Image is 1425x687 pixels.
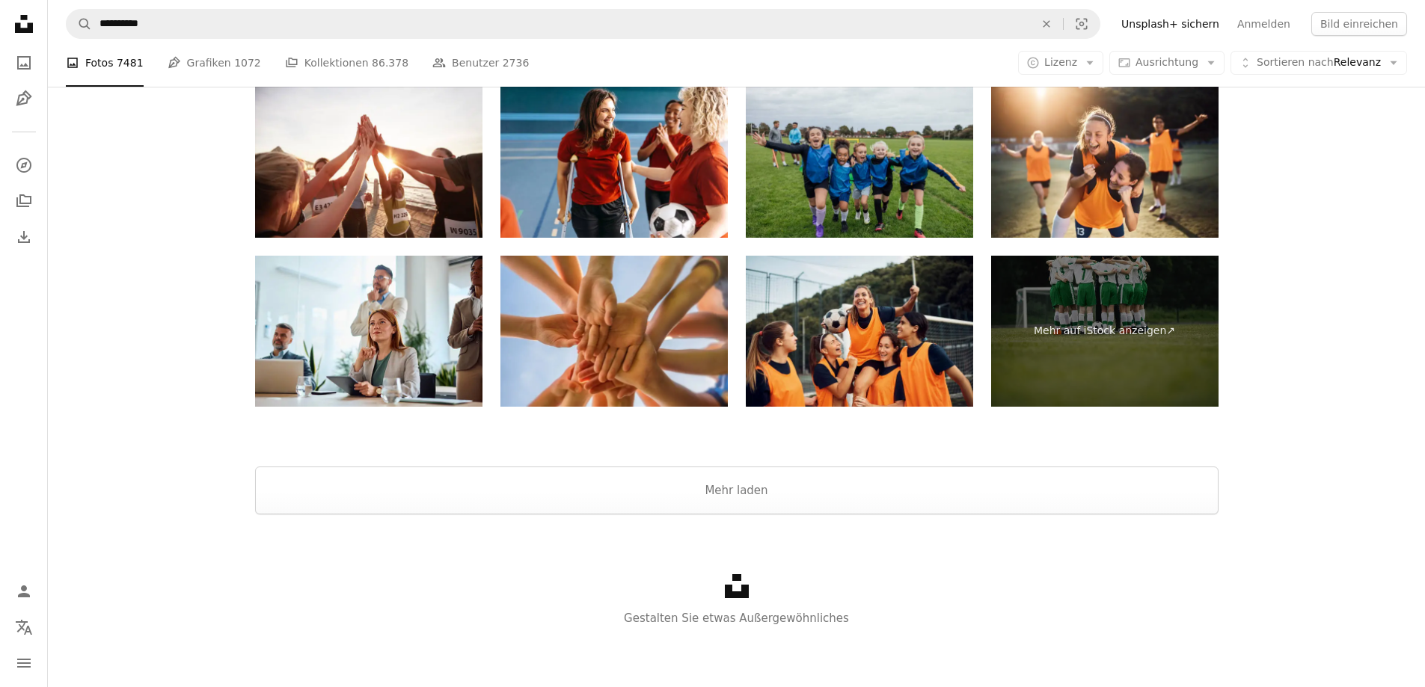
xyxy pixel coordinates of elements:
img: Weiße Teenager-Fußballspielerin, die nach einer Verletzung ins Team zurückkehrt [500,86,728,238]
span: Relevanz [1257,55,1381,70]
span: Ausrichtung [1136,56,1198,68]
img: Fröhliche Fußballerinnen feiern den Sieg im Stadion. [746,256,973,407]
p: Gestalten Sie etwas Außergewöhnliches [48,609,1425,627]
button: Unsplash suchen [67,10,92,38]
img: Marathon-Läufer, dass sich ein hoch fünf gibt [255,86,482,238]
a: Grafiken 1072 [168,39,261,87]
a: Benutzer 2736 [432,39,529,87]
span: Sortieren nach [1257,56,1334,68]
button: Sortieren nachRelevanz [1231,51,1407,75]
img: Viele Kinderhände übereinander als Symbol für Zusammenhalt und Teamgeist [500,256,728,407]
a: Entdecken [9,150,39,180]
a: Kollektionen [9,186,39,216]
button: Sprache [9,612,39,642]
span: 86.378 [372,55,408,71]
button: Ausrichtung [1109,51,1225,75]
a: Fotos [9,48,39,78]
span: Lizenz [1044,56,1077,68]
a: Grafiken [9,84,39,114]
button: Löschen [1030,10,1063,38]
a: Unsplash+ sichern [1112,12,1228,36]
button: Mehr laden [255,466,1219,514]
form: Finden Sie Bildmaterial auf der ganzen Webseite [66,9,1100,39]
a: Anmelden [1228,12,1299,36]
a: Bisherige Downloads [9,222,39,252]
button: Bild einreichen [1311,12,1407,36]
img: Business team attending a meeting in a modern office [255,256,482,407]
span: 2736 [503,55,530,71]
a: Kollektionen 86.378 [285,39,408,87]
img: Victory ist uns! [991,86,1219,238]
a: Startseite — Unsplash [9,9,39,42]
button: Lizenz [1018,51,1103,75]
button: Menü [9,648,39,678]
button: Visuelle Suche [1064,10,1100,38]
a: Anmelden / Registrieren [9,576,39,606]
a: Mehr auf iStock anzeigen↗ [991,256,1219,407]
img: Feierlichkeiten zum Fußballtraining [746,86,973,238]
span: 1072 [234,55,261,71]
